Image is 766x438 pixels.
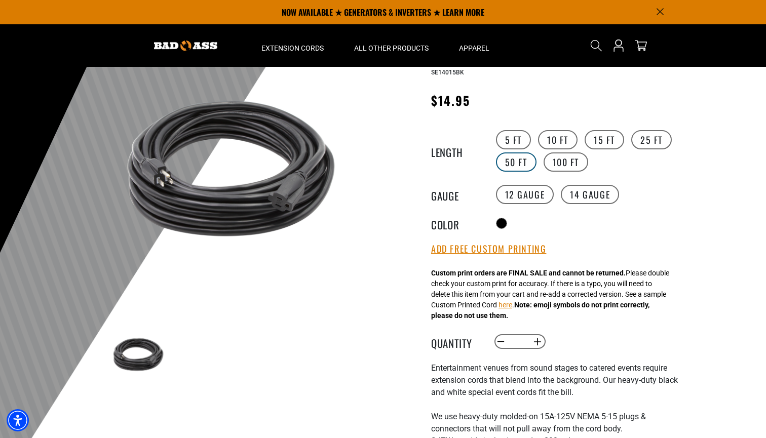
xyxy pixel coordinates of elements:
legend: Gauge [431,188,482,201]
span: $14.95 [431,91,470,109]
label: 25 FT [631,130,672,149]
summary: All Other Products [339,24,444,67]
label: 12 Gauge [496,185,554,204]
img: black [109,47,353,291]
label: 50 FT [496,152,537,172]
strong: Note: emoji symbols do not print correctly, please do not use them. [431,301,649,320]
label: 100 FT [544,152,589,172]
summary: Apparel [444,24,505,67]
span: Apparel [459,44,489,53]
label: 15 FT [585,130,624,149]
label: 10 FT [538,130,578,149]
summary: Extension Cords [246,24,339,67]
label: 5 FT [496,130,531,149]
span: Extension Cords [261,44,324,53]
button: here [499,300,512,310]
summary: Search [588,37,604,54]
label: 14 Gauge [561,185,619,204]
legend: Color [431,217,482,230]
legend: Length [431,144,482,157]
span: All Other Products [354,44,429,53]
a: Open this option [610,24,627,67]
img: Bad Ass Extension Cords [154,41,217,51]
button: Add Free Custom Printing [431,244,546,255]
label: Quantity [431,335,482,348]
img: black [109,325,168,384]
li: We use heavy-duty molded-on 15A-125V NEMA 5-15 plugs & connectors that will not pull away from th... [431,411,679,435]
strong: Custom print orders are FINAL SALE and cannot be returned. [431,269,626,277]
a: cart [633,39,649,52]
div: Please double check your custom print for accuracy. If there is a typo, you will need to delete t... [431,268,669,321]
span: SE14015BK [431,69,464,76]
div: Accessibility Menu [7,409,29,431]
